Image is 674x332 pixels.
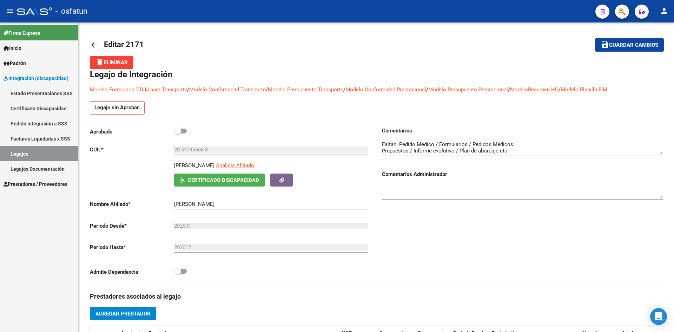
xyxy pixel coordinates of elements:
[90,222,174,230] p: Periodo Desde
[4,44,21,52] span: Inicio
[95,58,104,66] mat-icon: delete
[609,42,658,48] span: Guardar cambios
[382,127,663,135] h3: Comentarios
[90,56,133,69] button: Eliminar
[95,311,151,317] span: Agregar Prestador
[104,40,144,49] span: Editar 2171
[90,128,174,136] p: Aprobado
[90,292,663,301] h3: Prestadores asociados al legajo
[6,7,14,15] mat-icon: menu
[90,41,98,49] mat-icon: arrow_back
[174,174,265,187] button: Certificado Discapacidad
[561,86,607,93] a: Modelo Planilla FIM
[595,38,664,51] button: Guardar cambios
[174,162,214,169] p: [PERSON_NAME]
[510,86,559,93] a: ModeloResumen HC
[4,180,67,188] span: Prestadores / Proveedores
[188,177,259,183] span: Certificado Discapacidad
[4,29,40,37] span: Firma Express
[268,86,343,93] a: Modelo Presupuesto Transporte
[189,86,266,93] a: Modelo Conformidad Transporte
[601,40,609,49] mat-icon: save
[90,146,174,154] p: CUIL
[428,86,508,93] a: Modelo Presupuesto Prestacional
[55,4,87,19] span: - osfatun
[90,86,187,93] a: Modelo Formulario DDJJ para Transporte
[650,308,667,325] div: Open Intercom Messenger
[382,170,663,178] h3: Comentarios Administrador
[95,59,128,66] span: Eliminar
[90,268,174,276] p: Admite Dependencia
[4,74,68,82] span: Integración (discapacidad)
[660,7,668,15] mat-icon: person
[90,307,156,320] button: Agregar Prestador
[90,101,145,115] p: Legajo sin Aprobar.
[90,200,174,208] p: Nombre Afiliado
[345,86,426,93] a: Modelo Conformidad Prestacional
[90,69,663,80] h1: Legajo de Integración
[216,162,254,169] span: Análisis Afiliado
[90,243,174,251] p: Periodo Hasta
[4,59,26,67] span: Padrón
